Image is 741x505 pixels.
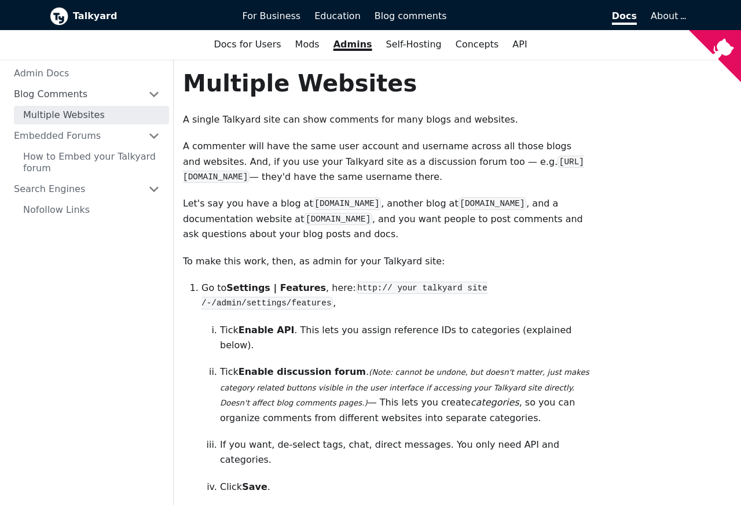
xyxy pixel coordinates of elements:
[612,10,637,25] span: Docs
[243,10,301,21] span: For Business
[379,35,449,54] a: Self-Hosting
[207,35,288,54] a: Docs for Users
[183,69,590,98] h1: Multiple Websites
[375,10,447,21] span: Blog comments
[327,35,379,54] a: Admins
[220,437,590,468] p: If you want, de-select tags, chat, direct messages. You only need API and categories.
[471,397,519,408] em: categories
[368,6,454,26] a: Blog comments
[201,282,487,309] code: http:// your talkyard site /-/admin/settings/features
[14,201,169,219] a: Nofollow Links
[304,213,372,225] code: [DOMAIN_NAME]
[236,6,308,26] a: For Business
[220,323,590,353] p: Tick . This lets you assign reference IDs to categories (explained below).
[14,106,169,124] a: Multiple Websites
[313,197,381,209] code: [DOMAIN_NAME]
[458,197,526,209] code: [DOMAIN_NAME]
[220,368,589,407] em: (Note: cannot be undone, but doesn't matter, just makes category related buttons visible in the u...
[220,480,590,495] p: Click .
[220,364,590,426] p: Tick . — This lets you create , so you can organize comments from different websites into separat...
[50,7,226,25] a: Talkyard logoTalkyard
[449,35,506,54] a: Concepts
[183,196,590,242] p: Let's say you have a blog at , another blog at , and a documentation website at , and you want pe...
[5,64,169,83] a: Admin Docs
[239,325,295,336] strong: Enable API
[314,10,361,21] span: Education
[73,9,226,24] b: Talkyard
[201,281,590,311] p: Go to , here: ,
[505,35,534,54] a: API
[454,6,644,26] a: Docs
[5,85,169,104] a: Blog Comments
[5,180,169,198] a: Search Engines
[242,481,267,492] strong: Save
[307,6,368,26] a: Education
[651,10,684,21] a: About
[50,7,68,25] img: Talkyard logo
[226,282,326,293] strong: Settings | Features
[288,35,327,54] a: Mods
[183,254,590,269] p: To make this work, then, as admin for your Talkyard site:
[14,148,169,178] a: How to Embed your Talkyard forum
[239,366,366,377] strong: Enable discussion forum
[183,139,590,185] p: A commenter will have the same user account and username across all those blogs and websites. And...
[5,127,169,145] a: Embedded Forums
[183,112,590,127] p: A single Talkyard site can show comments for many blogs and websites.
